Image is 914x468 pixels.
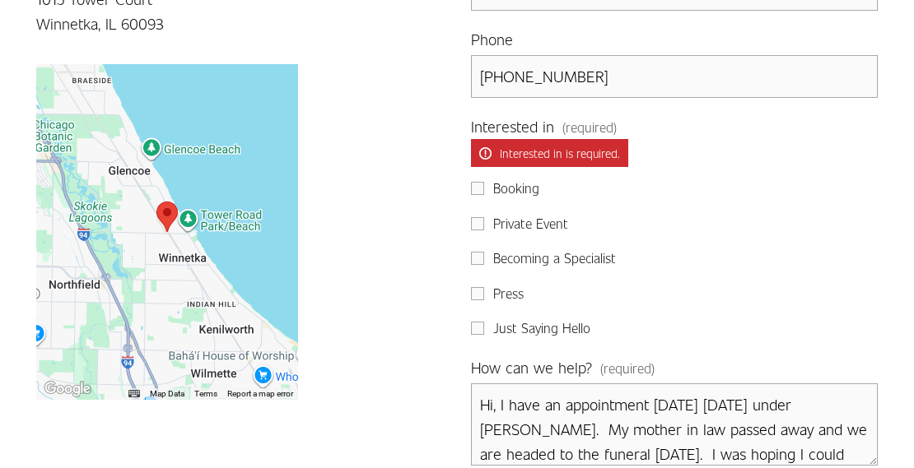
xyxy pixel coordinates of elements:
[471,114,554,139] span: Interested in
[471,383,878,466] textarea: Hi, I have an appointment [DATE] [DATE] under [PERSON_NAME]. My mother in law passed away and we ...
[128,388,140,400] button: Keyboard shortcuts
[493,178,539,199] span: Booking
[493,248,616,269] span: Becoming a Specialist
[156,202,178,232] div: Sole + Luna Wellness 1015 Tower Court Winnetka, IL, 60093, United States
[150,388,184,400] button: Map Data
[471,287,484,300] input: Press
[227,389,293,398] a: Report a map error
[493,213,568,234] span: Private Event
[471,252,484,265] input: Becoming a Specialist
[493,283,524,304] span: Press
[471,27,513,52] span: Phone
[40,378,95,400] a: Open this area in Google Maps (opens a new window)
[493,317,590,339] span: Just Saying Hello
[40,378,95,400] img: Google
[471,139,628,167] p: Interested in is required.
[562,117,617,138] span: (required)
[471,217,484,230] input: Private Event
[471,182,484,195] input: Booking
[471,355,592,380] span: How can we help?
[194,389,217,398] a: Terms
[600,358,655,379] span: (required)
[471,322,484,335] input: Just Saying Hello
